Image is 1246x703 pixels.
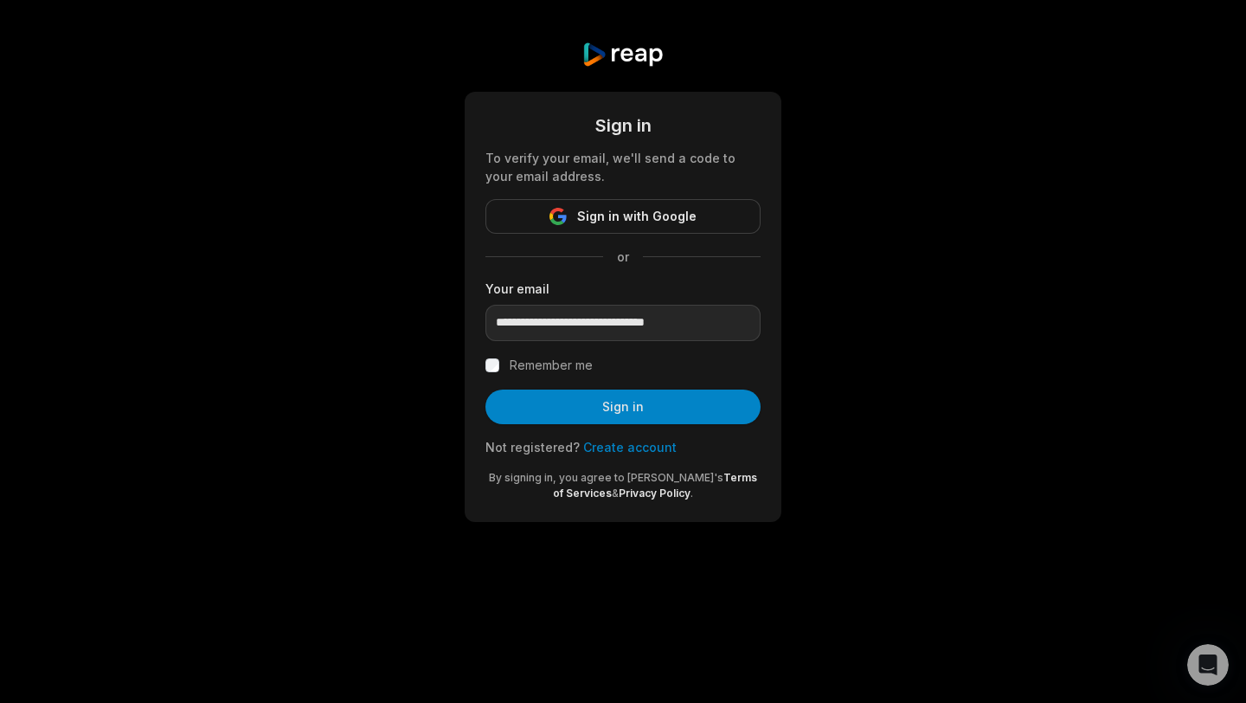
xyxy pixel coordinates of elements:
label: Your email [485,280,761,298]
label: Remember me [510,355,593,376]
a: Terms of Services [553,471,757,500]
a: Privacy Policy [619,487,690,500]
div: To verify your email, we'll send a code to your email address. [485,149,761,185]
img: reap [581,42,664,68]
span: Sign in with Google [577,206,697,227]
iframe: Intercom live chat [1187,644,1229,686]
span: Not registered? [485,440,580,455]
button: Sign in with Google [485,199,761,234]
div: Sign in [485,113,761,139]
span: or [603,248,643,266]
button: Sign in [485,390,761,424]
a: Create account [583,440,677,455]
span: & [612,487,619,500]
span: . [690,487,693,500]
span: By signing in, you agree to [PERSON_NAME]'s [489,471,723,484]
